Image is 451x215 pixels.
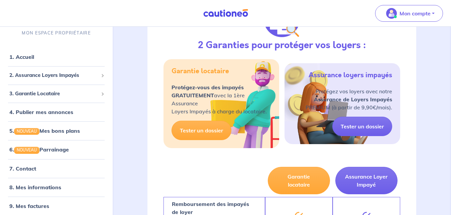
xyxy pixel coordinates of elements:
[386,8,397,19] img: illu_account_valid_menu.svg
[3,50,110,63] div: 1. Accueil
[3,124,110,137] div: 5.NOUVEAUMes bons plans
[201,9,251,17] img: Cautioneo
[3,180,110,194] div: 8. Mes informations
[3,69,110,82] div: 2. Assurance Loyers Impayés
[375,5,443,22] button: illu_account_valid_menu.svgMon compte
[172,67,229,75] h5: Garantie locataire
[9,184,61,190] a: 8. Mes informations
[3,105,110,118] div: 4. Publier mes annonces
[9,90,98,97] span: 3. Garantie Locataire
[172,83,271,115] p: avec la 1ère Assurance Loyers Impayés à charge du locataire.
[314,96,392,103] strong: Assurance de Loyers Impayés
[332,117,392,136] a: Tester un dossier
[3,162,110,175] div: 7. Contact
[9,127,80,134] a: 5.NOUVEAUMes bons plans
[198,40,366,51] h3: 2 Garanties pour protéger vos loyers :
[309,71,392,79] h5: Assurance loyers impayés
[22,29,91,36] p: MON ESPACE PROPRIÉTAIRE
[268,167,330,194] button: Garantie locataire
[3,143,110,156] div: 6.NOUVEAUParrainage
[9,146,69,153] a: 6.NOUVEAUParrainage
[172,84,244,99] strong: Protégez-vous des impayés GRATUITEMENT
[335,167,398,194] button: Assurance Loyer Impayé
[9,53,34,60] a: 1. Accueil
[9,71,98,79] span: 2. Assurance Loyers Impayés
[3,199,110,212] div: 9. Mes factures
[9,165,36,172] a: 7. Contact
[9,108,73,115] a: 4. Publier mes annonces
[9,202,49,209] a: 9. Mes factures
[306,87,392,111] p: Protégez vos loyers avec notre PREMIUM (à partir de 9,90€/mois).
[3,87,110,100] div: 3. Garantie Locataire
[400,9,431,17] p: Mon compte
[172,121,231,140] a: Tester un dossier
